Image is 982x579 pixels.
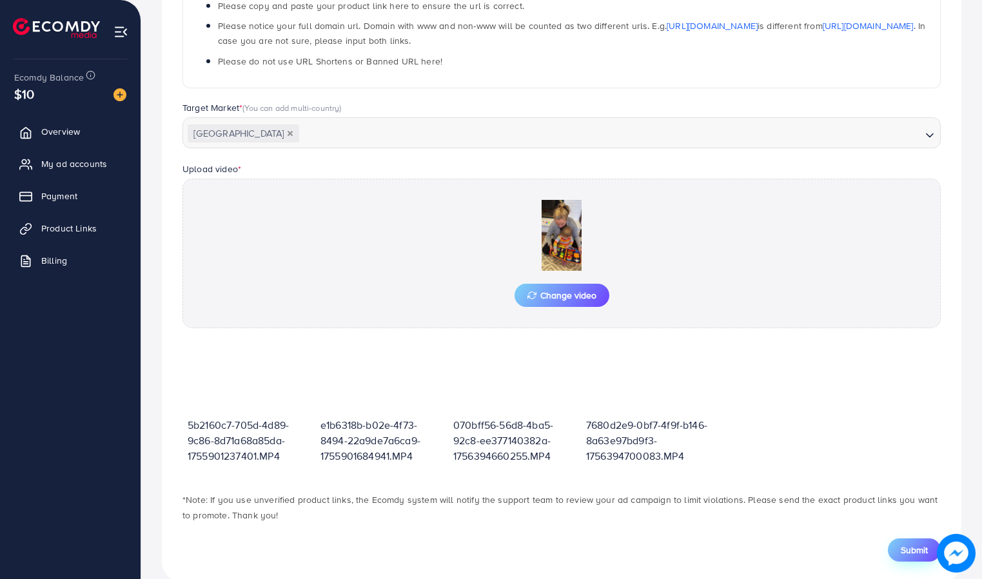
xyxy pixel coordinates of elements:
span: Please notice your full domain url. Domain with www and non-www will be counted as two different ... [218,19,925,47]
span: Payment [41,190,77,202]
img: Preview Image [497,200,626,271]
span: Ecomdy Balance [14,71,84,84]
a: Payment [10,183,131,209]
label: Target Market [182,101,342,114]
span: Change video [527,291,596,300]
p: 5b2160c7-705d-4d89-9c86-8d71a68a85da-1755901237401.MP4 [188,417,310,464]
input: Search for option [300,124,920,144]
a: Product Links [10,215,131,241]
a: Overview [10,119,131,144]
span: Overview [41,125,80,138]
span: Please do not use URL Shortens or Banned URL here! [218,55,442,68]
button: Submit [888,538,941,562]
label: Upload video [182,162,241,175]
p: e1b6318b-b02e-4f73-8494-22a9de7a6ca9-1755901684941.MP4 [320,417,443,464]
img: image [937,534,976,573]
span: (You can add multi-country) [242,102,341,113]
a: [URL][DOMAIN_NAME] [667,19,758,32]
div: Search for option [182,117,941,148]
a: [URL][DOMAIN_NAME] [823,19,914,32]
span: Submit [901,544,928,556]
p: 7680d2e9-0bf7-4f9f-b146-8a63e97bd9f3-1756394700083.MP4 [586,417,709,464]
span: Product Links [41,222,97,235]
button: Deselect United Arab Emirates [287,130,293,137]
img: logo [13,18,100,38]
img: image [113,88,126,101]
p: *Note: If you use unverified product links, the Ecomdy system will notify the support team to rev... [182,492,941,523]
a: Billing [10,248,131,273]
a: My ad accounts [10,151,131,177]
span: Billing [41,254,67,267]
button: Change video [515,284,609,307]
span: [GEOGRAPHIC_DATA] [188,124,299,142]
p: 070bff56-56d8-4ba5-92c8-ee377140382a-1756394660255.MP4 [453,417,576,464]
span: $10 [14,84,34,103]
span: My ad accounts [41,157,107,170]
img: menu [113,25,128,39]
